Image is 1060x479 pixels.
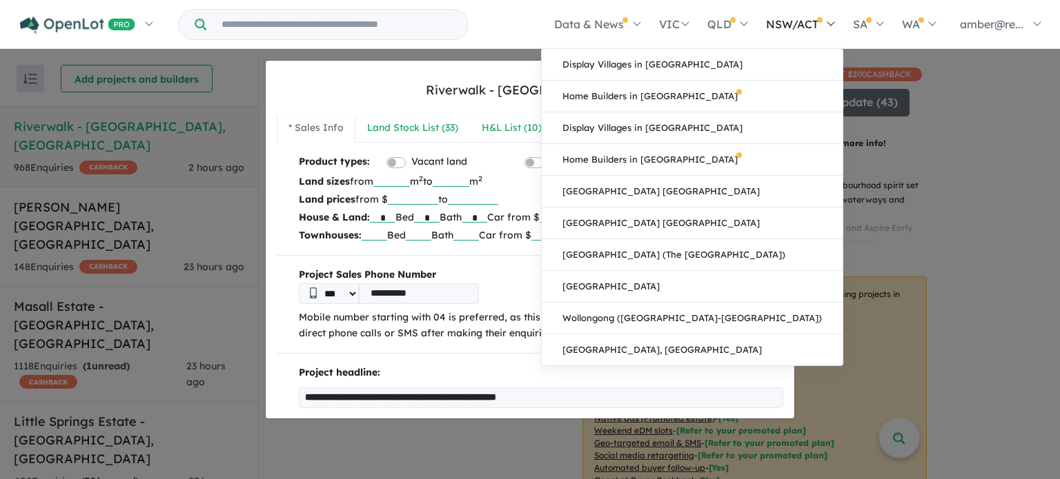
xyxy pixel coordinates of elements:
input: Try estate name, suburb, builder or developer [209,10,465,39]
span: New release [435,418,494,431]
div: * Sales Info [288,120,344,136]
a: [GEOGRAPHIC_DATA] [GEOGRAPHIC_DATA] [542,176,843,207]
span: Limited offer [314,418,377,431]
img: Openlot PRO Logo White [20,17,135,34]
a: [GEOGRAPHIC_DATA] (The [GEOGRAPHIC_DATA]) [542,239,843,271]
p: from m to m [299,172,783,190]
span: (only available via promotion): [556,418,645,453]
label: Vacant land [411,154,467,170]
a: Home Builders in [GEOGRAPHIC_DATA] [542,81,843,112]
div: H&L List ( 10 ) [482,120,542,136]
span: VIP list [556,418,592,431]
b: Land prices [299,193,355,205]
a: [GEOGRAPHIC_DATA], [GEOGRAPHIC_DATA] [542,334,843,365]
a: [GEOGRAPHIC_DATA] [GEOGRAPHIC_DATA] [542,207,843,239]
b: Land sizes [299,175,350,187]
p: Bed Bath Car from $ to $ [299,208,783,226]
sup: 2 [478,174,482,183]
a: Display Villages in [GEOGRAPHIC_DATA] [542,112,843,144]
sup: 2 [419,174,423,183]
b: Townhouses: [299,229,362,241]
p: Bed Bath Car from $ to $ [299,226,783,244]
a: Home Builders in [GEOGRAPHIC_DATA] [542,144,843,176]
span: amber@re... [960,17,1023,31]
a: Wollongong ([GEOGRAPHIC_DATA]-[GEOGRAPHIC_DATA]) [542,303,843,334]
b: House & Land: [299,211,370,223]
b: Project Sales Phone Number [299,267,783,283]
a: Display Villages in [GEOGRAPHIC_DATA] [542,49,843,81]
p: Project headline: [299,365,783,381]
img: Phone icon [310,287,317,298]
div: Land Stock List ( 33 ) [367,120,458,136]
p: Mobile number starting with 04 is preferred, as this phone number will be shared with buyers to m... [299,309,783,343]
a: [GEOGRAPHIC_DATA] [542,271,843,303]
div: Riverwalk - [GEOGRAPHIC_DATA] [426,81,634,99]
b: Product types: [299,154,370,172]
p: from $ to [299,190,783,208]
